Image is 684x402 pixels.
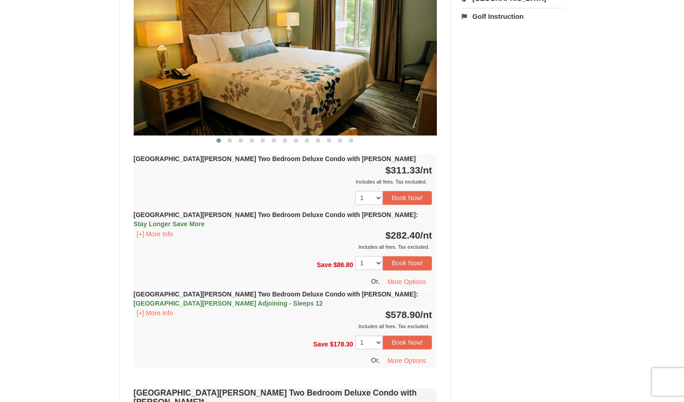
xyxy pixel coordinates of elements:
span: Or, [371,357,380,364]
button: Book Now! [383,335,432,349]
strong: [GEOGRAPHIC_DATA][PERSON_NAME] Two Bedroom Deluxe Condo with [PERSON_NAME] [134,155,416,162]
span: Save [317,261,332,268]
button: Book Now! [383,256,432,270]
button: More Options [381,275,432,289]
span: [GEOGRAPHIC_DATA][PERSON_NAME] Adjoining - Sleeps 12 [134,300,323,307]
button: [+] More Info [134,229,176,239]
span: /nt [420,230,432,240]
span: /nt [420,165,432,175]
div: Includes all fees. Tax excluded. [134,177,432,186]
strong: [GEOGRAPHIC_DATA][PERSON_NAME] Two Bedroom Deluxe Condo with [PERSON_NAME] [134,290,418,307]
button: [+] More Info [134,308,176,318]
strong: [GEOGRAPHIC_DATA][PERSON_NAME] Two Bedroom Deluxe Condo with [PERSON_NAME] [134,211,418,228]
span: Or, [371,277,380,285]
span: Stay Longer Save More [134,220,205,228]
span: $578.90 [385,309,420,320]
span: $178.30 [330,340,353,347]
strong: $311.33 [385,165,432,175]
a: Golf Instruction [462,8,564,25]
span: : [416,211,418,218]
div: Includes all fees. Tax excluded. [134,322,432,331]
span: $282.40 [385,230,420,240]
span: Save [313,340,328,347]
span: $86.80 [334,261,353,268]
span: /nt [420,309,432,320]
button: More Options [381,354,432,368]
button: Book Now! [383,191,432,205]
div: Includes all fees. Tax excluded. [134,242,432,251]
span: : [416,290,418,298]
